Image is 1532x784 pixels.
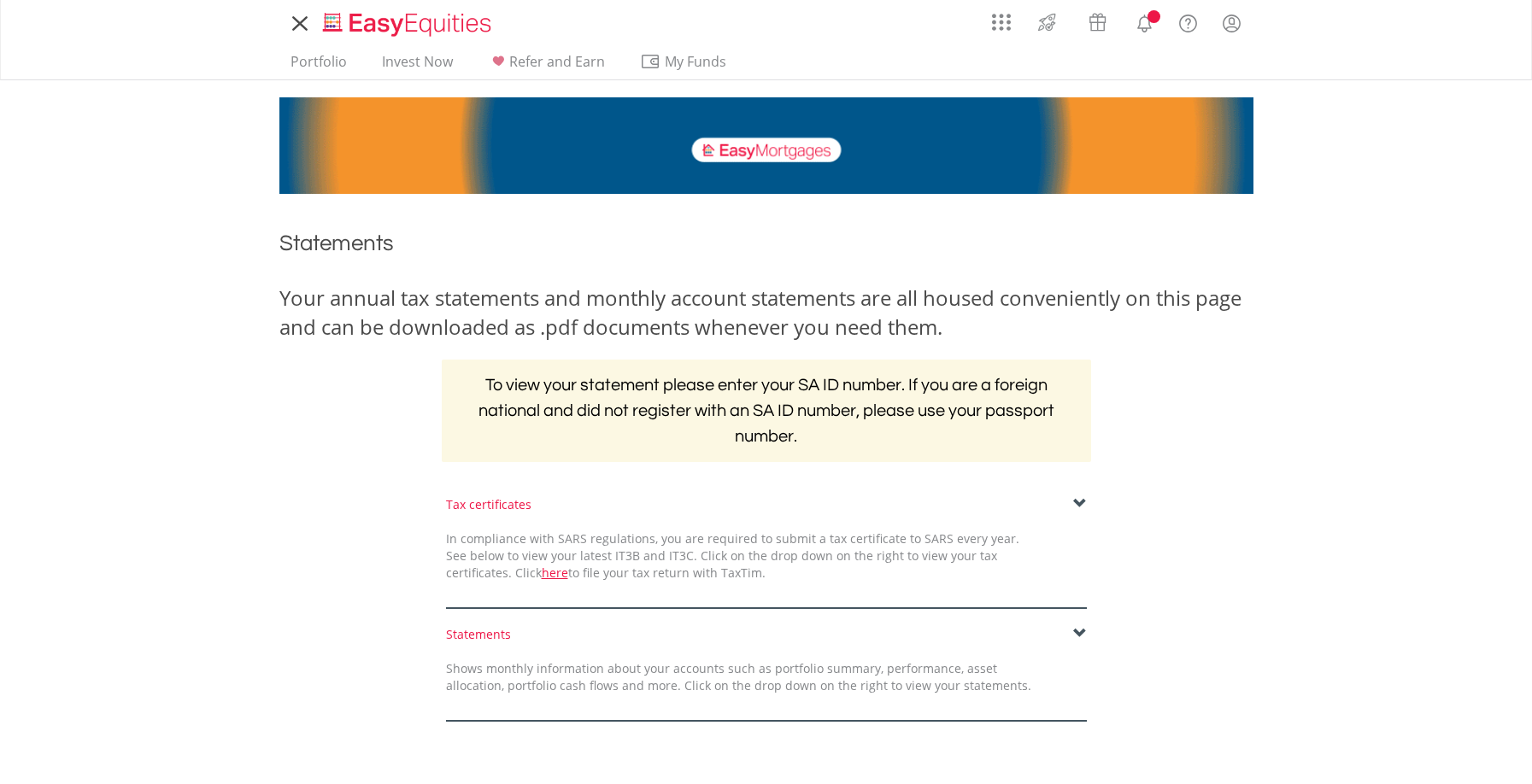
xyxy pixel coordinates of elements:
[446,530,1019,581] span: In compliance with SARS regulations, you are required to submit a tax certificate to SARS every y...
[1083,9,1112,36] img: vouchers-v2.svg
[279,284,1253,342] div: Your annual tax statements and monthly account statements are all housed conveniently on this pag...
[481,53,612,79] a: Refer and Earn
[1033,9,1061,36] img: thrive-v2.svg
[279,232,394,255] span: Statements
[1123,4,1166,38] a: Notifications
[320,10,498,38] img: EasyEquities_Logo.png
[509,52,605,71] span: Refer and Earn
[279,97,1253,194] img: EasyMortage Promotion Banner
[446,496,1087,513] div: Tax certificates
[515,565,766,581] span: Click to file your tax return with TaxTim.
[442,360,1091,462] h2: To view your statement please enter your SA ID number. If you are a foreign national and did not ...
[1210,4,1253,42] a: My Profile
[542,565,568,581] a: here
[433,660,1044,694] div: Shows monthly information about your accounts such as portfolio summary, performance, asset alloc...
[981,4,1022,32] a: AppsGrid
[375,53,460,79] a: Invest Now
[640,50,752,73] span: My Funds
[1072,4,1123,36] a: Vouchers
[446,626,1087,643] div: Statements
[1166,4,1210,38] a: FAQ's and Support
[316,4,498,38] a: Home page
[992,13,1011,32] img: grid-menu-icon.svg
[284,53,354,79] a: Portfolio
